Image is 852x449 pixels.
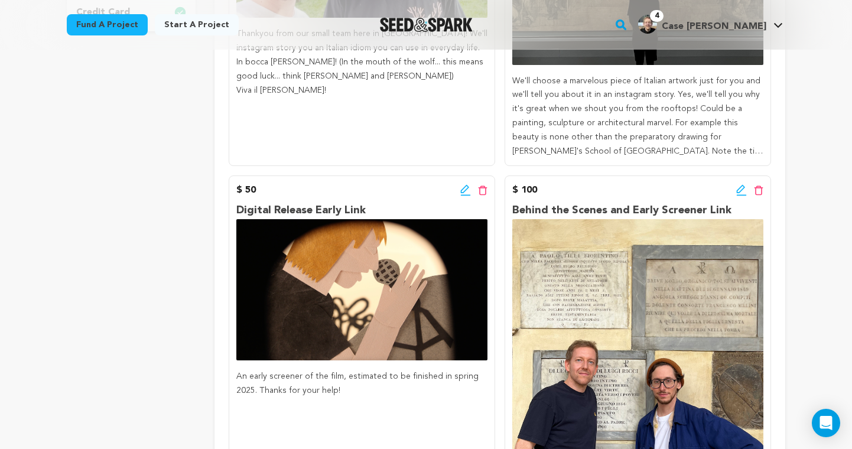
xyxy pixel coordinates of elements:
p: Digital Release Early Link [236,202,487,219]
p: We'll choose a marvelous piece of Italian artwork just for you and we'll tell you about it in an ... [512,74,763,159]
p: Thankyou from our small team here in [GEOGRAPHIC_DATA]! We'll instagram story you an Italian idio... [236,27,487,83]
a: Case J.'s Profile [636,12,785,34]
a: Fund a project [67,14,148,35]
img: c576f66a4e6a4331.jpg [638,15,657,34]
p: An early screener of the film, estimated to be finished in spring 2025. Thanks for your help! [236,370,487,398]
span: Case [PERSON_NAME] [662,22,766,31]
div: Open Intercom Messenger [812,409,840,437]
img: Seed&Spark Logo Dark Mode [380,18,473,32]
a: Start a project [155,14,239,35]
p: Behind the Scenes and Early Screener Link [512,202,763,219]
div: Case J.'s Profile [638,15,766,34]
span: 4 [650,10,664,22]
p: Viva il [PERSON_NAME]! [236,84,487,98]
img: incentive [236,219,487,360]
span: Case J.'s Profile [636,12,785,37]
p: $ 100 [512,183,537,197]
a: Seed&Spark Homepage [380,18,473,32]
p: $ 50 [236,183,256,197]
